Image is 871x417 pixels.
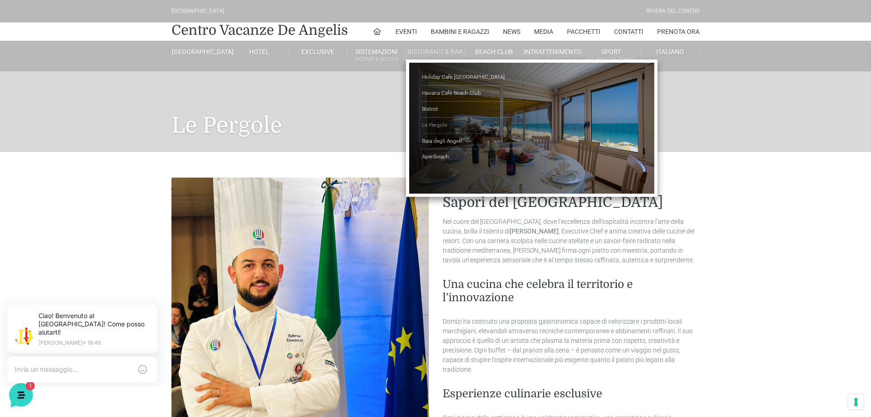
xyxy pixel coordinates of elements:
[91,293,98,299] span: 1
[97,152,168,159] a: Apri Centro Assistenza
[422,118,513,134] a: Le Pergole
[148,88,168,96] p: 2 min fa
[524,48,582,56] a: Intrattenimento
[431,22,489,41] a: Bambini e Ragazzi
[15,73,78,81] span: Le tue conversazioni
[7,7,154,37] h2: Ciao da De Angelis Resort 👋
[582,48,641,65] a: SportAll Season Tennis
[582,55,640,64] small: All Season Tennis
[119,294,176,315] button: Aiuto
[510,227,559,235] strong: [PERSON_NAME]
[11,84,172,112] a: [PERSON_NAME]Ciao! Benvenuto al [GEOGRAPHIC_DATA]! Come posso aiutarti!2 min fa1
[443,387,700,401] h3: Esperienze culinarie esclusive
[614,22,643,41] a: Contatti
[657,22,700,41] a: Prenota Ora
[81,73,168,81] a: [DEMOGRAPHIC_DATA] tutto
[395,22,417,41] a: Eventi
[59,121,135,128] span: Inizia una conversazione
[422,134,513,150] a: Baia degli Angeli
[646,7,700,16] div: Riviera Del Conero
[21,172,150,181] input: Cerca un articolo...
[567,22,600,41] a: Pacchetti
[230,48,289,56] a: Hotel
[38,99,142,108] p: Ciao! Benvenuto al [GEOGRAPHIC_DATA]! Come posso aiutarti!
[171,71,700,152] h1: Le Pergole
[79,307,104,315] p: Messaggi
[27,307,43,315] p: Home
[503,22,520,41] a: News
[159,99,168,108] span: 1
[20,34,38,52] img: light
[656,48,684,55] span: Italiano
[848,394,864,410] button: Le tue preferenze relative al consenso per le tecnologie di tracciamento
[347,55,406,64] small: Rooms & Suites
[422,70,513,86] a: Holiday Cafè [GEOGRAPHIC_DATA]
[7,40,154,59] p: La nostra missione è rendere la tua esperienza straordinaria!
[422,102,513,118] a: Bistrot
[465,48,524,56] a: Beach Club
[171,7,224,16] div: [GEOGRAPHIC_DATA]
[44,18,155,43] p: Ciao! Benvenuto al [GEOGRAPHIC_DATA]! Come posso aiutarti!
[443,317,700,374] p: Domizi ha costruito una proposta gastronomica capace di valorizzare i prodotti locali marchigiani...
[443,278,700,304] h3: Una cucina che celebra il territorio e l’innovazione
[7,294,64,315] button: Home
[422,149,513,165] a: Aperibeach
[443,217,700,265] p: Nel cuore del [GEOGRAPHIC_DATA], dove l’eccellenza dell’ospitalità incontra l’arte della cucina, ...
[15,89,33,107] img: light
[406,48,465,56] a: Ristoranti & Bar
[38,88,142,97] span: [PERSON_NAME]
[64,294,120,315] button: 1Messaggi
[171,21,348,39] a: Centro Vacanze De Angelis
[534,22,553,41] a: Media
[171,48,230,56] a: [GEOGRAPHIC_DATA]
[422,86,513,102] a: Havana Cafè Beach Club
[141,307,154,315] p: Aiuto
[7,381,35,409] iframe: Customerly Messenger Launcher
[15,152,71,159] span: Trova una risposta
[289,48,347,56] a: Exclusive
[347,48,406,65] a: SistemazioniRooms & Suites
[15,115,168,134] button: Inizia una conversazione
[641,48,700,56] a: Italiano
[44,47,155,52] p: [PERSON_NAME] • 18:46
